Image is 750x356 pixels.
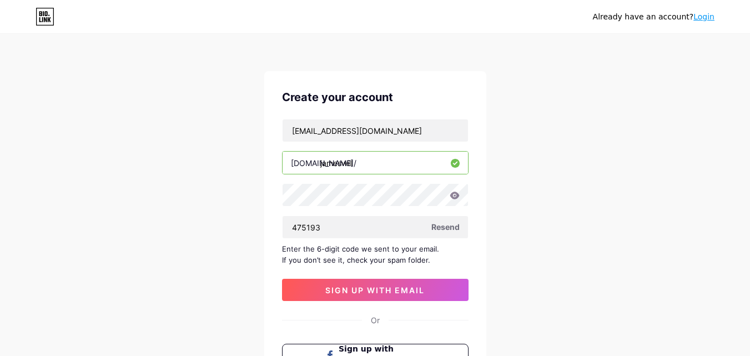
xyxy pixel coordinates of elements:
[693,12,714,21] a: Login
[283,152,468,174] input: username
[431,221,460,233] span: Resend
[283,119,468,142] input: Email
[282,279,469,301] button: sign up with email
[371,314,380,326] div: Or
[325,285,425,295] span: sign up with email
[593,11,714,23] div: Already have an account?
[282,89,469,106] div: Create your account
[282,243,469,265] div: Enter the 6-digit code we sent to your email. If you don’t see it, check your spam folder.
[283,216,468,238] input: Paste login code
[291,157,356,169] div: [DOMAIN_NAME]/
